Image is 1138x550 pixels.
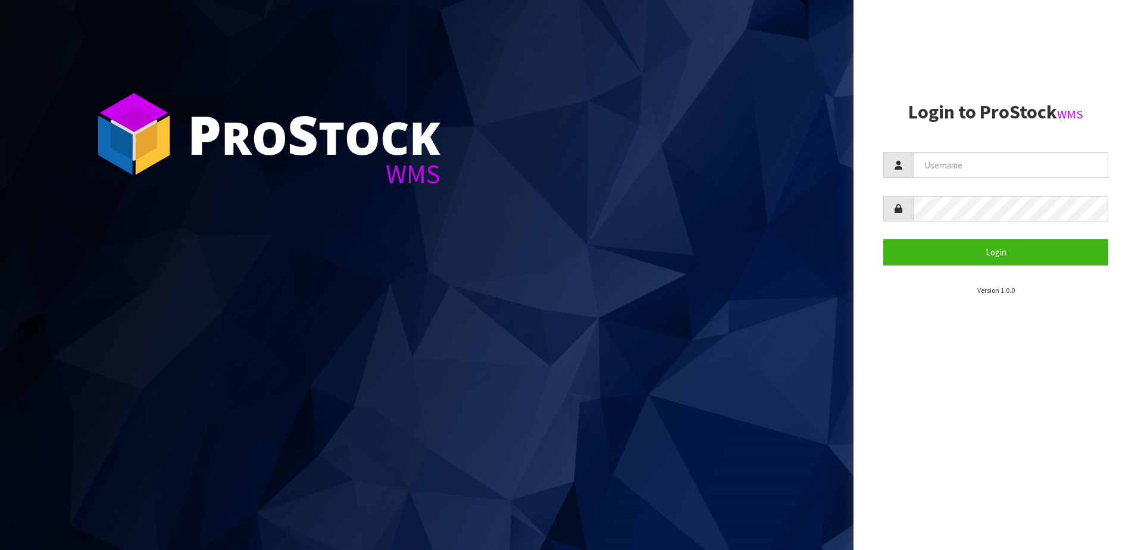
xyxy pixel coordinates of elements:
small: WMS [1057,107,1083,122]
button: Login [883,239,1108,265]
img: ProStock Cube [89,89,179,179]
span: P [187,98,221,170]
div: WMS [187,161,440,187]
input: Username [913,152,1108,178]
small: Version 1.0.0 [977,286,1015,295]
div: ro tock [187,107,440,161]
h2: Login to ProStock [883,102,1108,123]
span: S [287,98,318,170]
